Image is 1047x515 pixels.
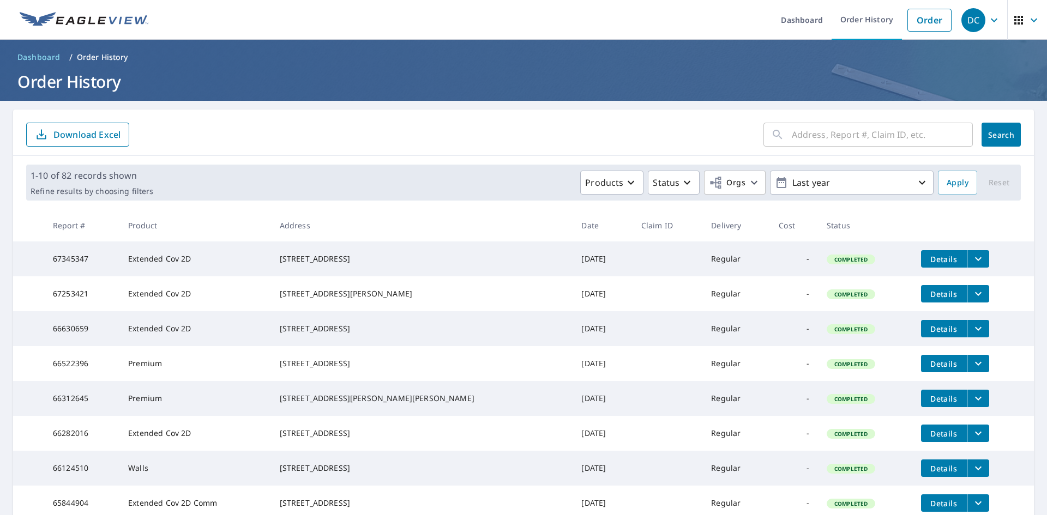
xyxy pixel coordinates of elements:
td: Regular [702,346,770,381]
td: - [770,416,818,451]
p: Refine results by choosing filters [31,186,153,196]
td: Regular [702,381,770,416]
td: Walls [119,451,270,486]
button: Apply [938,171,977,195]
button: filesDropdownBtn-65844904 [967,494,989,512]
td: 66630659 [44,311,119,346]
button: detailsBtn-66522396 [921,355,967,372]
button: detailsBtn-66124510 [921,459,967,477]
span: Search [990,130,1012,140]
td: [DATE] [573,346,632,381]
p: 1-10 of 82 records shown [31,169,153,182]
span: Details [928,393,960,404]
td: Extended Cov 2D [119,276,270,311]
p: Last year [788,173,916,192]
button: detailsBtn-66312645 [921,390,967,407]
td: Regular [702,451,770,486]
button: filesDropdownBtn-66630659 [967,320,989,337]
button: detailsBtn-65844904 [921,494,967,512]
p: Download Excel [53,129,121,141]
img: EV Logo [20,12,148,28]
td: 66312645 [44,381,119,416]
th: Claim ID [633,209,702,241]
span: Details [928,498,960,508]
th: Date [573,209,632,241]
td: [DATE] [573,241,632,276]
h1: Order History [13,70,1034,93]
td: Regular [702,416,770,451]
p: Order History [77,52,128,63]
button: Search [982,123,1021,147]
span: Details [928,428,960,439]
button: Orgs [704,171,766,195]
td: Extended Cov 2D [119,416,270,451]
button: detailsBtn-67253421 [921,285,967,302]
th: Report # [44,209,119,241]
span: Completed [828,430,874,438]
td: Regular [702,311,770,346]
th: Status [818,209,912,241]
td: Extended Cov 2D [119,311,270,346]
p: Status [653,176,679,189]
td: - [770,451,818,486]
button: filesDropdownBtn-67345347 [967,250,989,268]
div: [STREET_ADDRESS][PERSON_NAME][PERSON_NAME] [280,393,564,404]
td: - [770,241,818,276]
td: [DATE] [573,311,632,346]
span: Details [928,324,960,334]
td: 66124510 [44,451,119,486]
button: Status [648,171,700,195]
span: Completed [828,360,874,368]
td: 67253421 [44,276,119,311]
td: - [770,346,818,381]
span: Completed [828,395,874,403]
td: 67345347 [44,241,119,276]
span: Dashboard [17,52,61,63]
td: 66522396 [44,346,119,381]
a: Dashboard [13,49,65,66]
button: detailsBtn-67345347 [921,250,967,268]
span: Orgs [709,176,745,190]
p: Products [585,176,623,189]
span: Completed [828,500,874,507]
button: filesDropdownBtn-66124510 [967,459,989,477]
div: DC [961,8,985,32]
button: Download Excel [26,123,129,147]
div: [STREET_ADDRESS] [280,253,564,264]
button: Last year [770,171,934,195]
button: filesDropdownBtn-66312645 [967,390,989,407]
span: Details [928,289,960,299]
td: - [770,381,818,416]
nav: breadcrumb [13,49,1034,66]
div: [STREET_ADDRESS] [280,463,564,474]
th: Cost [770,209,818,241]
th: Address [271,209,573,241]
span: Details [928,359,960,369]
td: Premium [119,346,270,381]
button: filesDropdownBtn-66282016 [967,425,989,442]
button: Products [580,171,643,195]
td: [DATE] [573,276,632,311]
td: Extended Cov 2D [119,241,270,276]
div: [STREET_ADDRESS] [280,358,564,369]
th: Delivery [702,209,770,241]
span: Completed [828,256,874,263]
span: Completed [828,290,874,298]
td: 66282016 [44,416,119,451]
span: Completed [828,465,874,472]
div: [STREET_ADDRESS] [280,428,564,439]
td: Premium [119,381,270,416]
a: Order [907,9,952,32]
button: filesDropdownBtn-66522396 [967,355,989,372]
td: Regular [702,241,770,276]
div: [STREET_ADDRESS] [280,323,564,334]
td: [DATE] [573,381,632,416]
button: detailsBtn-66282016 [921,425,967,442]
th: Product [119,209,270,241]
span: Details [928,463,960,474]
td: Regular [702,276,770,311]
td: - [770,276,818,311]
div: [STREET_ADDRESS][PERSON_NAME] [280,288,564,299]
td: - [770,311,818,346]
span: Details [928,254,960,264]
